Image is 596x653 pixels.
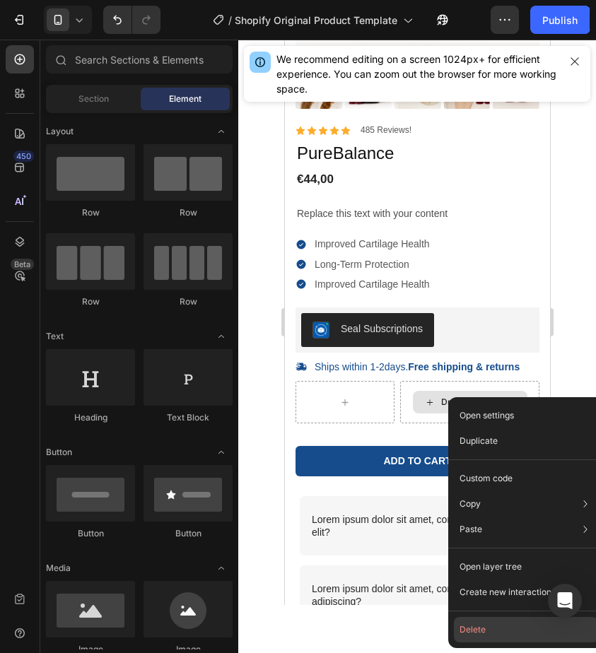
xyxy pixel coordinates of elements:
[11,259,34,270] div: Beta
[210,557,233,580] span: Toggle open
[144,527,233,540] div: Button
[144,411,233,424] div: Text Block
[285,40,550,605] iframe: Design area
[46,446,72,459] span: Button
[460,523,482,536] p: Paste
[46,125,74,138] span: Layout
[548,584,582,618] div: Open Intercom Messenger
[530,6,590,34] button: Publish
[27,543,217,568] p: Lorem ipsum dolor sit amet, consectetur adipiscing?
[228,13,232,28] span: /
[169,93,201,105] span: Element
[46,527,135,540] div: Button
[144,206,233,219] div: Row
[210,120,233,143] span: Toggle open
[46,330,64,343] span: Text
[460,560,522,573] p: Open layer tree
[460,472,513,485] p: Custom code
[276,52,559,96] div: We recommend editing on a screen 1024px+ for efficient experience. You can zoom out the browser f...
[460,585,551,599] p: Create new interaction
[460,409,514,422] p: Open settings
[235,13,397,28] span: Shopify Original Product Template
[46,206,135,219] div: Row
[46,562,71,575] span: Media
[46,411,135,424] div: Heading
[460,498,481,510] p: Copy
[210,441,233,464] span: Toggle open
[46,45,233,73] input: Search Sections & Elements
[210,325,233,348] span: Toggle open
[460,435,498,447] p: Duplicate
[78,93,109,105] span: Section
[144,295,233,308] div: Row
[542,13,578,28] div: Publish
[103,6,160,34] div: Undo/Redo
[13,151,34,162] div: 450
[46,295,135,308] div: Row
